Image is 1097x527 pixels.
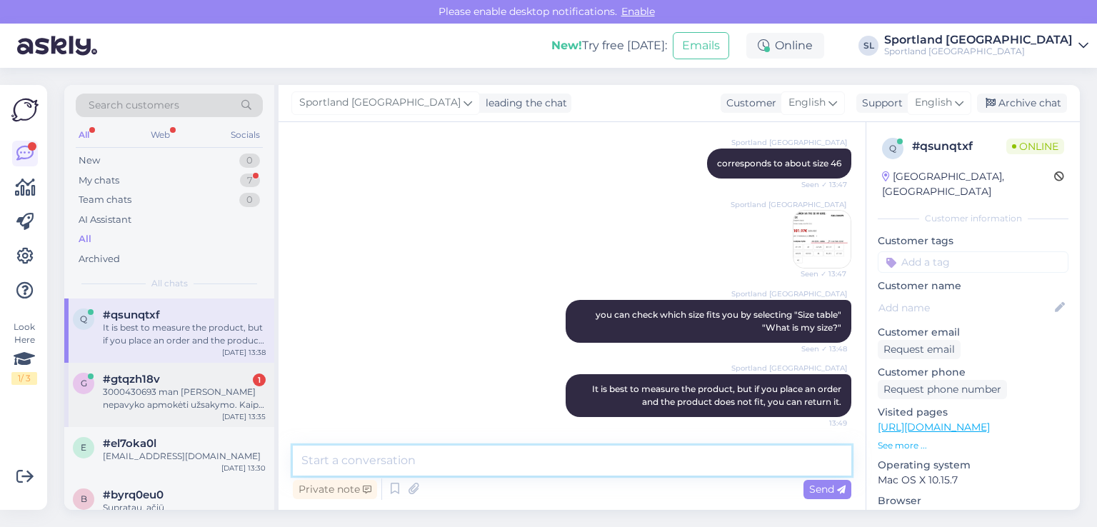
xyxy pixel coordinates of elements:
span: corresponds to about size 46 [717,158,841,169]
span: b [81,493,87,504]
div: It is best to measure the product, but if you place an order and the product does not fit, you ca... [103,321,266,347]
div: 1 / 3 [11,372,37,385]
div: Support [856,96,903,111]
span: Sportland [GEOGRAPHIC_DATA] [731,363,847,373]
span: #el7oka0l [103,437,156,450]
a: [URL][DOMAIN_NAME] [878,421,990,433]
span: Sportland [GEOGRAPHIC_DATA] [299,95,461,111]
div: Team chats [79,193,131,207]
b: New! [551,39,582,52]
span: It is best to measure the product, but if you place an order and the product does not fit, you ca... [592,383,843,407]
span: Sportland [GEOGRAPHIC_DATA] [731,137,847,148]
div: Try free [DATE]: [551,37,667,54]
span: Seen ✓ 13:47 [793,268,846,279]
div: Customer information [878,212,1068,225]
div: [GEOGRAPHIC_DATA], [GEOGRAPHIC_DATA] [882,169,1054,199]
span: g [81,378,87,388]
div: New [79,154,100,168]
div: Supratau, ačiū [103,501,266,514]
p: Customer email [878,325,1068,340]
span: #qsunqtxf [103,308,160,321]
div: Web [148,126,173,144]
span: Sportland [GEOGRAPHIC_DATA] [731,288,847,299]
span: Search customers [89,98,179,113]
div: [DATE] 13:38 [222,347,266,358]
div: Online [746,33,824,59]
img: Attachment [793,211,851,268]
div: leading the chat [480,96,567,111]
div: 3000430693 man [PERSON_NAME] nepavyko apmokėti užsakymo. Kaip dabar išnaujo atlikti mokėjimą? [103,386,266,411]
a: Sportland [GEOGRAPHIC_DATA]Sportland [GEOGRAPHIC_DATA] [884,34,1088,57]
p: See more ... [878,439,1068,452]
span: q [80,313,87,324]
div: Archived [79,252,120,266]
span: Online [1006,139,1064,154]
input: Add name [878,300,1052,316]
div: AI Assistant [79,213,131,227]
div: SL [858,36,878,56]
div: Look Here [11,321,37,385]
div: Private note [293,480,377,499]
div: [DATE] 13:35 [222,411,266,422]
span: Seen ✓ 13:48 [793,343,847,354]
button: Emails [673,32,729,59]
p: Chrome [TECHNICAL_ID] [878,508,1068,523]
div: Sportland [GEOGRAPHIC_DATA] [884,34,1073,46]
div: 1 [253,373,266,386]
div: [EMAIL_ADDRESS][DOMAIN_NAME] [103,450,266,463]
span: #byrq0eu0 [103,488,164,501]
div: 7 [240,174,260,188]
div: All [76,126,92,144]
span: 13:49 [793,418,847,428]
div: My chats [79,174,119,188]
span: English [915,95,952,111]
p: Customer name [878,278,1068,293]
span: Send [809,483,846,496]
div: [DATE] 13:30 [221,463,266,473]
div: # qsunqtxf [912,138,1006,155]
span: Enable [617,5,659,18]
div: All [79,232,91,246]
p: Browser [878,493,1068,508]
span: q [889,143,896,154]
span: Sportland [GEOGRAPHIC_DATA] [731,199,846,210]
span: #gtqzh18v [103,373,160,386]
div: Request phone number [878,380,1007,399]
div: 0 [239,154,260,168]
p: Customer phone [878,365,1068,380]
div: Customer [721,96,776,111]
img: Askly Logo [11,96,39,124]
div: 0 [239,193,260,207]
span: Seen ✓ 13:47 [793,179,847,190]
input: Add a tag [878,251,1068,273]
div: Sportland [GEOGRAPHIC_DATA] [884,46,1073,57]
div: Archive chat [977,94,1067,113]
p: Customer tags [878,234,1068,249]
p: Mac OS X 10.15.7 [878,473,1068,488]
span: English [788,95,826,111]
span: e [81,442,86,453]
p: Visited pages [878,405,1068,420]
span: you can check which size fits you by selecting "Size table" "What is my size?" [596,309,843,333]
div: Request email [878,340,961,359]
div: Socials [228,126,263,144]
p: Operating system [878,458,1068,473]
span: All chats [151,277,188,290]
